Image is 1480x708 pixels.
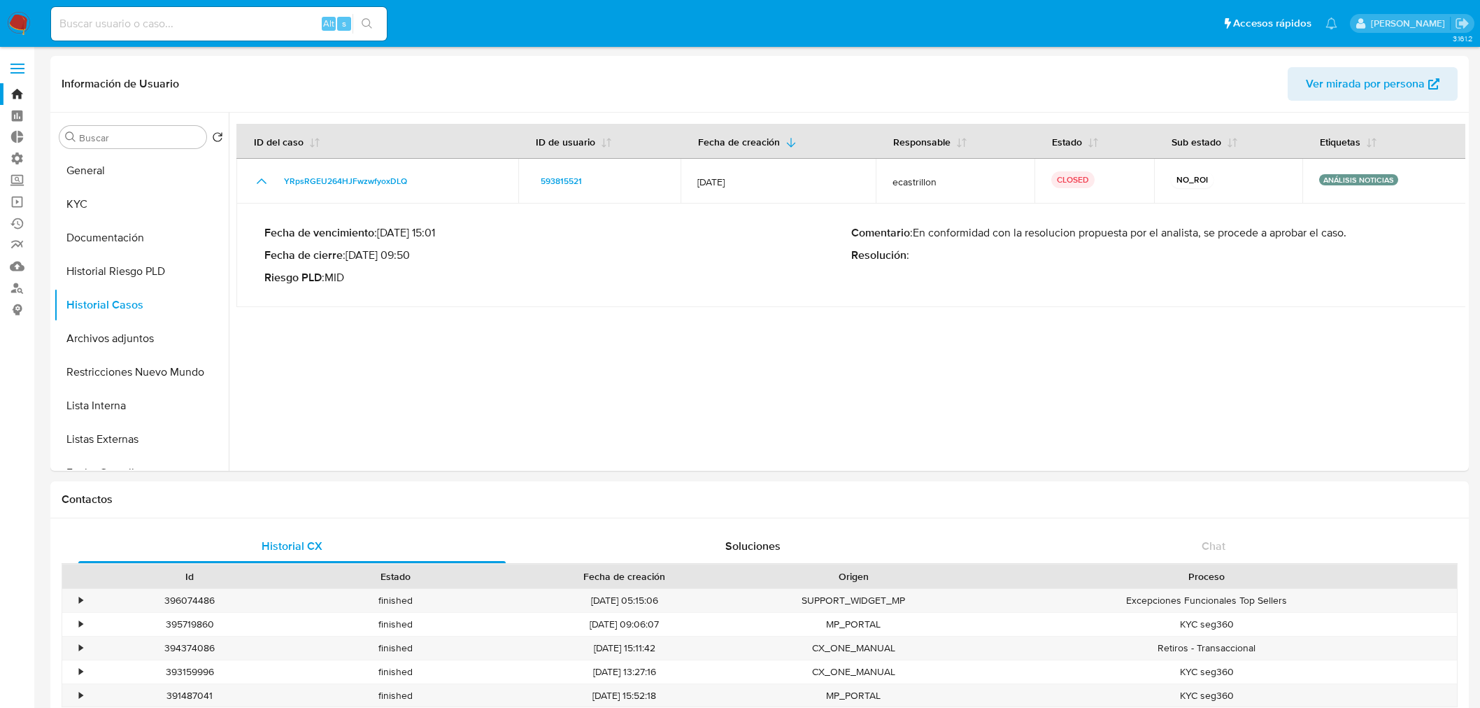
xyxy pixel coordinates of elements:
[54,322,229,355] button: Archivos adjuntos
[302,569,488,583] div: Estado
[956,660,1457,684] div: KYC seg360
[79,689,83,702] div: •
[956,637,1457,660] div: Retiros - Transaccional
[54,187,229,221] button: KYC
[87,637,292,660] div: 394374086
[292,684,498,707] div: finished
[79,594,83,607] div: •
[498,684,750,707] div: [DATE] 15:52:18
[79,665,83,679] div: •
[87,613,292,636] div: 395719860
[262,538,322,554] span: Historial CX
[292,637,498,660] div: finished
[956,684,1457,707] div: KYC seg360
[508,569,741,583] div: Fecha de creación
[1202,538,1225,554] span: Chat
[1371,17,1450,30] p: ignacio.bagnardi@mercadolibre.com
[750,637,956,660] div: CX_ONE_MANUAL
[760,569,946,583] div: Origen
[65,132,76,143] button: Buscar
[54,255,229,288] button: Historial Riesgo PLD
[750,613,956,636] div: MP_PORTAL
[956,589,1457,612] div: Excepciones Funcionales Top Sellers
[292,613,498,636] div: finished
[498,660,750,684] div: [DATE] 13:27:16
[353,14,381,34] button: search-icon
[498,613,750,636] div: [DATE] 09:06:07
[62,493,1458,507] h1: Contactos
[87,589,292,612] div: 396074486
[87,684,292,707] div: 391487041
[97,569,283,583] div: Id
[292,589,498,612] div: finished
[212,132,223,147] button: Volver al orden por defecto
[54,154,229,187] button: General
[1306,67,1425,101] span: Ver mirada por persona
[54,389,229,423] button: Lista Interna
[750,589,956,612] div: SUPPORT_WIDGET_MP
[498,637,750,660] div: [DATE] 15:11:42
[54,423,229,456] button: Listas Externas
[79,132,201,144] input: Buscar
[54,288,229,322] button: Historial Casos
[1288,67,1458,101] button: Ver mirada por persona
[1325,17,1337,29] a: Notificaciones
[1233,16,1311,31] span: Accesos rápidos
[292,660,498,684] div: finished
[54,221,229,255] button: Documentación
[750,684,956,707] div: MP_PORTAL
[323,17,334,30] span: Alt
[87,660,292,684] div: 393159996
[79,618,83,631] div: •
[342,17,346,30] span: s
[79,642,83,655] div: •
[750,660,956,684] div: CX_ONE_MANUAL
[51,15,387,33] input: Buscar usuario o caso...
[498,589,750,612] div: [DATE] 05:15:06
[966,569,1447,583] div: Proceso
[54,355,229,389] button: Restricciones Nuevo Mundo
[62,77,179,91] h1: Información de Usuario
[725,538,781,554] span: Soluciones
[956,613,1457,636] div: KYC seg360
[1455,16,1470,31] a: Salir
[54,456,229,490] button: Fecha Compliant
